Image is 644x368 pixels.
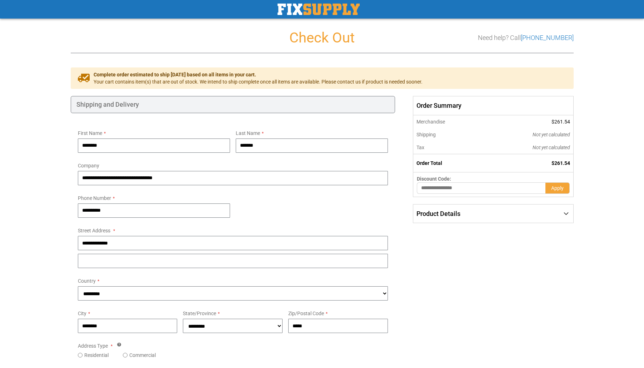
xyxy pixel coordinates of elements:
[78,311,86,316] span: City
[78,195,111,201] span: Phone Number
[545,182,570,194] button: Apply
[478,34,574,41] h3: Need help? Call
[551,185,564,191] span: Apply
[71,96,395,113] div: Shipping and Delivery
[417,176,451,182] span: Discount Code:
[413,115,484,128] th: Merchandise
[71,30,574,46] h1: Check Out
[521,34,574,41] a: [PHONE_NUMBER]
[416,132,436,137] span: Shipping
[551,160,570,166] span: $261.54
[413,96,573,115] span: Order Summary
[78,163,99,168] span: Company
[78,130,102,136] span: First Name
[416,160,442,166] strong: Order Total
[278,4,360,15] img: Fix Industrial Supply
[94,71,423,78] span: Complete order estimated to ship [DATE] based on all items in your cart.
[183,311,216,316] span: State/Province
[413,141,484,154] th: Tax
[129,352,156,359] label: Commercial
[94,78,423,85] span: Your cart contains item(s) that are out of stock. We intend to ship complete once all items are a...
[236,130,260,136] span: Last Name
[78,278,96,284] span: Country
[288,311,324,316] span: Zip/Postal Code
[278,4,360,15] a: store logo
[551,119,570,125] span: $261.54
[78,228,110,233] span: Street Address
[416,210,460,217] span: Product Details
[533,145,570,150] span: Not yet calculated
[78,343,108,349] span: Address Type
[533,132,570,137] span: Not yet calculated
[84,352,109,359] label: Residential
